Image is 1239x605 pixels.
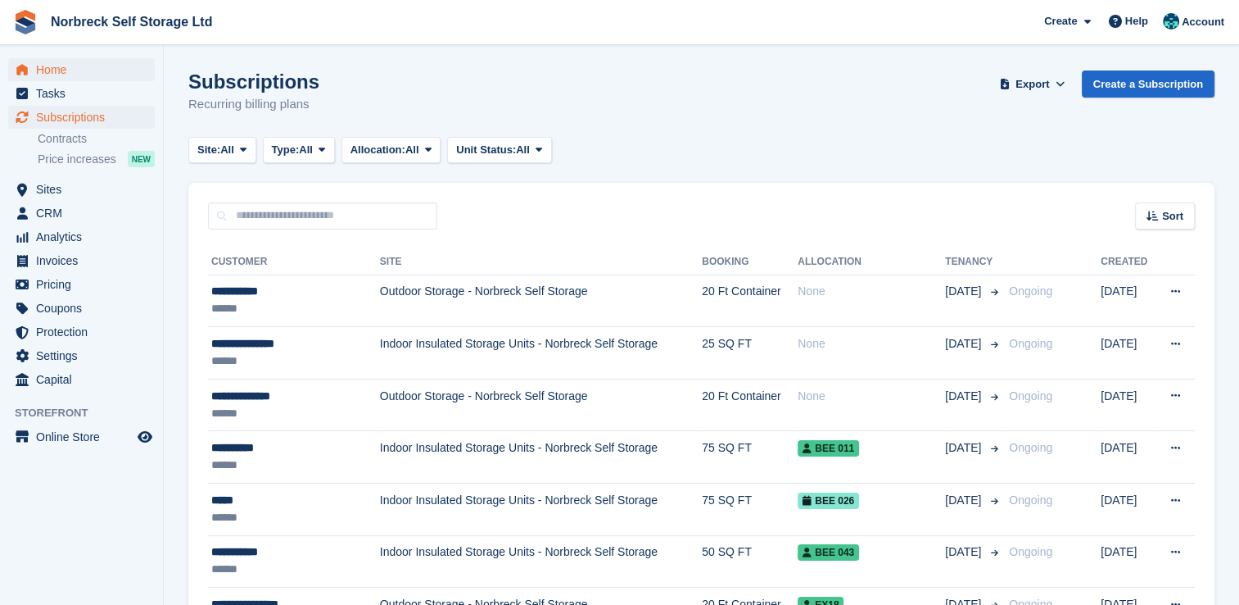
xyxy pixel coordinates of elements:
[1101,379,1155,431] td: [DATE]
[798,335,945,353] div: None
[1163,13,1179,30] img: Sally King
[945,492,984,509] span: [DATE]
[13,10,38,34] img: stora-icon-8386f47178a22dfd0bd8f6a31ec36ba5ce8667c1dd55bd0f319d3a0aa187defe.svg
[8,202,155,225] a: menu
[8,82,155,105] a: menu
[380,484,702,536] td: Indoor Insulated Storage Units - Norbreck Self Storage
[702,535,798,588] td: 50 SQ FT
[220,142,234,158] span: All
[263,137,335,164] button: Type: All
[8,297,155,320] a: menu
[380,275,702,327] td: Outdoor Storage - Norbreck Self Storage
[36,225,134,248] span: Analytics
[188,95,319,114] p: Recurring billing plans
[36,202,134,225] span: CRM
[350,142,405,158] span: Allocation:
[798,493,859,509] span: BEE 026
[1082,71,1214,98] a: Create a Subscription
[997,71,1069,98] button: Export
[405,142,419,158] span: All
[380,249,702,275] th: Site
[945,249,1002,275] th: Tenancy
[188,71,319,93] h1: Subscriptions
[702,379,798,431] td: 20 Ft Container
[1101,327,1155,380] td: [DATE]
[945,335,984,353] span: [DATE]
[36,58,134,81] span: Home
[36,425,134,448] span: Online Store
[38,150,155,168] a: Price increases NEW
[8,106,155,129] a: menu
[702,275,798,327] td: 20 Ft Container
[36,82,134,105] span: Tasks
[1182,14,1224,30] span: Account
[798,249,945,275] th: Allocation
[1101,431,1155,484] td: [DATE]
[197,142,220,158] span: Site:
[299,142,313,158] span: All
[447,137,551,164] button: Unit Status: All
[8,273,155,296] a: menu
[36,321,134,343] span: Protection
[208,249,380,275] th: Customer
[272,142,300,158] span: Type:
[8,249,155,272] a: menu
[36,178,134,201] span: Sites
[380,327,702,380] td: Indoor Insulated Storage Units - Norbreck Self Storage
[36,297,134,320] span: Coupons
[44,8,219,35] a: Norbreck Self Storage Ltd
[1101,484,1155,536] td: [DATE]
[798,440,859,457] span: BEE 011
[702,327,798,380] td: 25 SQ FT
[702,431,798,484] td: 75 SQ FT
[1009,441,1052,454] span: Ongoing
[1009,389,1052,403] span: Ongoing
[702,249,798,275] th: Booking
[188,137,256,164] button: Site: All
[945,388,984,405] span: [DATE]
[36,249,134,272] span: Invoices
[36,106,134,129] span: Subscriptions
[341,137,441,164] button: Allocation: All
[8,425,155,448] a: menu
[380,379,702,431] td: Outdoor Storage - Norbreck Self Storage
[8,225,155,248] a: menu
[1101,249,1155,275] th: Created
[516,142,530,158] span: All
[1044,13,1077,30] span: Create
[798,388,945,405] div: None
[8,368,155,391] a: menu
[380,431,702,484] td: Indoor Insulated Storage Units - Norbreck Self Storage
[456,142,516,158] span: Unit Status:
[1162,208,1183,225] span: Sort
[128,151,155,167] div: NEW
[945,283,984,300] span: [DATE]
[380,535,702,588] td: Indoor Insulated Storage Units - Norbreck Self Storage
[135,427,155,447] a: Preview store
[798,544,859,561] span: BEE 043
[38,152,116,167] span: Price increases
[1101,275,1155,327] td: [DATE]
[1009,494,1052,507] span: Ongoing
[8,321,155,343] a: menu
[945,439,984,457] span: [DATE]
[1125,13,1148,30] span: Help
[15,405,163,421] span: Storefront
[1101,535,1155,588] td: [DATE]
[36,273,134,296] span: Pricing
[38,131,155,147] a: Contracts
[36,344,134,367] span: Settings
[1015,76,1049,93] span: Export
[8,178,155,201] a: menu
[702,484,798,536] td: 75 SQ FT
[945,544,984,561] span: [DATE]
[1009,337,1052,350] span: Ongoing
[8,58,155,81] a: menu
[798,283,945,300] div: None
[8,344,155,367] a: menu
[1009,284,1052,298] span: Ongoing
[36,368,134,391] span: Capital
[1009,545,1052,558] span: Ongoing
